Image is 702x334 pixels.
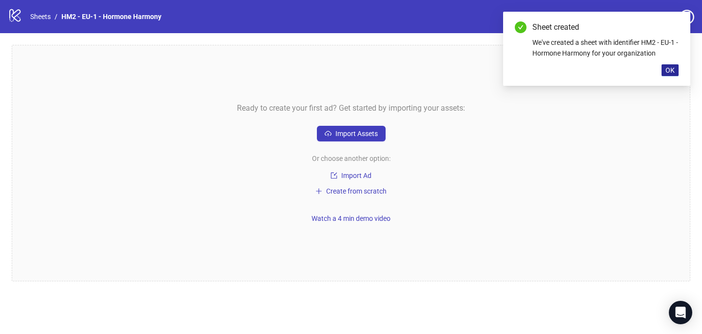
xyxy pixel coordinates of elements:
a: Sheets [28,11,53,22]
li: / [55,11,58,22]
button: Import Ad [317,170,385,181]
div: Sheet created [532,21,679,33]
div: We've created a sheet with identifier HM2 - EU-1 - Hormone Harmony for your organization [532,37,679,59]
span: import [331,172,337,179]
span: Import Assets [335,130,378,138]
button: Create from scratch [312,185,390,197]
span: Create from scratch [326,187,387,195]
span: Or choose another option: [312,153,390,164]
span: Import Ad [341,172,371,179]
button: Watch a 4 min demo video [308,213,394,224]
span: Ready to create your first ad? Get started by importing your assets: [237,102,465,114]
span: plus [315,188,322,195]
span: check-circle [515,21,526,33]
span: OK [665,66,675,74]
a: Settings [624,10,676,25]
button: OK [662,64,679,76]
div: Open Intercom Messenger [669,301,692,324]
span: Watch a 4 min demo video [312,215,390,222]
a: HM2 - EU-1 - Hormone Harmony [59,11,163,22]
span: question-circle [680,10,694,24]
a: Close [668,21,679,32]
button: Import Assets [317,126,386,141]
span: cloud-upload [325,130,331,137]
